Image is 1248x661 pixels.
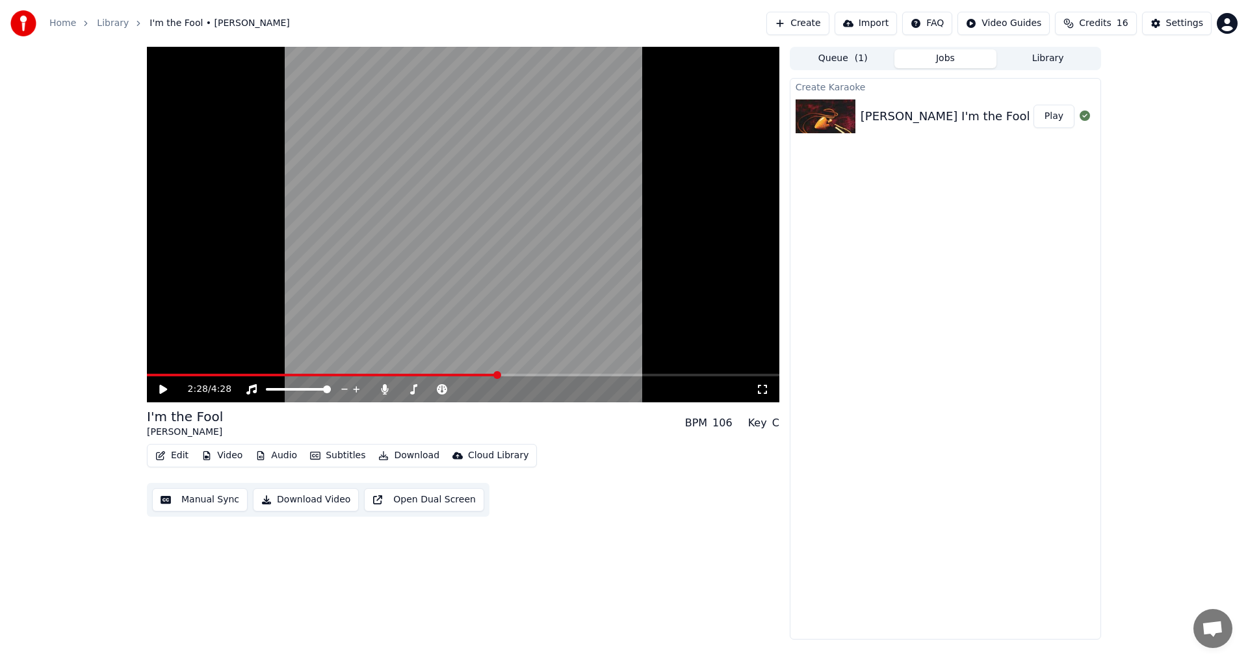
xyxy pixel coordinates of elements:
button: Queue [792,49,894,68]
button: Video [196,447,248,465]
div: C [772,415,779,431]
button: FAQ [902,12,952,35]
div: Create Karaoke [790,79,1100,94]
button: Manual Sync [152,488,248,512]
button: Jobs [894,49,997,68]
button: Download Video [253,488,359,512]
span: 2:28 [188,383,208,396]
div: Key [748,415,767,431]
img: youka [10,10,36,36]
div: 106 [712,415,733,431]
nav: breadcrumb [49,17,290,30]
button: Settings [1142,12,1212,35]
span: 16 [1117,17,1128,30]
div: Settings [1166,17,1203,30]
button: Credits16 [1055,12,1136,35]
button: Subtitles [305,447,370,465]
a: Home [49,17,76,30]
div: Cloud Library [468,449,528,462]
div: / [188,383,219,396]
div: Open de chat [1193,609,1232,648]
button: Edit [150,447,194,465]
button: Import [835,12,897,35]
button: Video Guides [957,12,1050,35]
div: [PERSON_NAME] I'm the Fool [861,107,1030,125]
button: Open Dual Screen [364,488,484,512]
button: Create [766,12,829,35]
div: BPM [685,415,707,431]
button: Play [1033,105,1074,128]
button: Download [373,447,445,465]
span: ( 1 ) [855,52,868,65]
div: I'm the Fool [147,408,223,426]
span: Credits [1079,17,1111,30]
a: Library [97,17,129,30]
span: I'm the Fool • [PERSON_NAME] [149,17,290,30]
button: Library [996,49,1099,68]
button: Audio [250,447,302,465]
div: [PERSON_NAME] [147,426,223,439]
span: 4:28 [211,383,231,396]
